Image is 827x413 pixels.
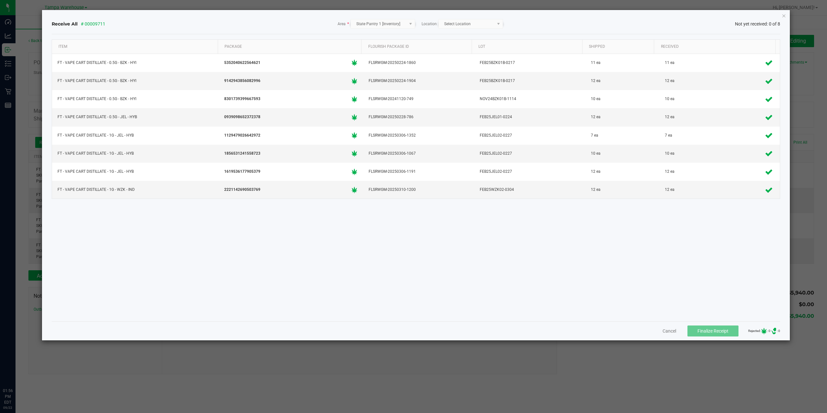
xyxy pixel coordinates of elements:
iframe: Resource center [6,361,26,381]
div: Flourish Package ID [367,43,469,50]
a: ReceivedSortable [659,43,773,50]
div: FEB25JEL02-0227 [478,149,581,158]
a: ShippedSortable [587,43,652,50]
div: NOV24BZK01B-1114 [478,94,581,104]
div: FEB25BZK01B-0217 [478,76,581,86]
span: 1619536177905379 [224,169,260,175]
span: 0939098652372378 [224,114,260,120]
span: Not yet received: 0 of 8 [735,21,780,27]
div: FLSRWGM-20250310-1200 [367,185,470,194]
a: LotSortable [477,43,580,50]
div: FLSRWGM-20250228-786 [367,112,470,122]
div: 11 ea [663,58,676,67]
div: FLSRWGM-20250224-1860 [367,58,470,67]
div: FT - VAPE CART DISTILLATE - 0.5G - BZK - HYI [56,58,215,67]
div: FEB25BZK01B-0217 [478,58,581,67]
div: 12 ea [589,76,654,86]
span: 2221142690503769 [224,187,260,193]
div: 7 ea [663,131,674,140]
span: 5352040622564621 [224,60,260,66]
a: ItemSortable [57,43,215,50]
button: Finalize Receipt [687,325,738,336]
div: Item [57,43,215,50]
div: FT - VAPE CART DISTILLATE - 1G - JEL - HYB [56,131,215,140]
div: 10 ea [663,149,676,158]
div: FEB25JEL02-0227 [478,131,581,140]
div: FEB25WZK02-0304 [478,185,581,194]
div: 12 ea [589,185,654,194]
span: Receive All [52,21,78,27]
span: Location [422,21,437,27]
div: FT - VAPE CART DISTILLATE - 0.5G - BZK - HYI [56,94,215,104]
iframe: Resource center unread badge [19,360,27,368]
div: FLSRWGM-20250306-1191 [367,167,470,176]
span: Finalize Receipt [697,328,728,334]
div: FEB25JEL02-0227 [478,167,581,176]
div: 12 ea [663,76,676,86]
div: FT - VAPE CART DISTILLATE - 1G - WZK - IND [56,185,215,194]
div: Received [659,43,773,50]
span: 9142943856082996 [224,78,260,84]
div: FT - VAPE CART DISTILLATE - 1G - JEL - HYB [56,167,215,176]
div: 10 ea [663,94,676,104]
a: Flourish Package IDSortable [367,43,469,50]
div: FLSRWGM-20250224-1904 [367,76,470,86]
button: Close [782,12,786,19]
div: FEB25JEL01-0224 [478,112,581,122]
div: 12 ea [663,112,676,122]
div: FLSRWGM-20250306-1067 [367,149,470,158]
span: Number of Cannabis barcodes either fully or partially rejected [761,328,767,334]
div: FT - VAPE CART DISTILLATE - 1G - JEL - HYB [56,149,215,158]
div: Package [223,43,359,50]
div: FT - VAPE CART DISTILLATE - 0.5G - JEL - HYB [56,112,215,122]
div: FLSRWGM-20241120-749 [367,94,470,104]
div: Shipped [587,43,652,50]
span: 8301739399667593 [224,96,260,102]
button: Cancel [663,328,676,334]
span: Number of Delivery Device barcodes either fully or partially rejected [770,328,777,334]
div: 12 ea [589,112,654,122]
div: 7 ea [589,131,654,140]
span: Area [338,21,349,27]
div: 11 ea [589,58,654,67]
div: Lot [477,43,580,50]
div: 10 ea [589,94,654,104]
div: FT - VAPE CART DISTILLATE - 0.5G - BZK - HYI [56,76,215,86]
a: PackageSortable [223,43,359,50]
div: FLSRWGM-20250306-1352 [367,131,470,140]
span: 1856531241558723 [224,150,260,157]
div: 12 ea [589,167,654,176]
div: 10 ea [589,149,654,158]
div: 12 ea [663,185,676,194]
span: 1129479026642972 [224,132,260,139]
span: # 00009711 [81,21,105,27]
span: Rejected: : 0 : 0 [748,328,780,334]
div: 12 ea [663,167,676,176]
